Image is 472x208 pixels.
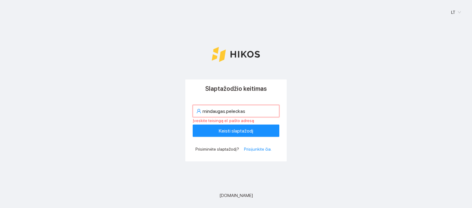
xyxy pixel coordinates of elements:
[196,109,201,114] span: user
[219,192,253,199] span: [DOMAIN_NAME]
[244,146,272,152] span: Prisijunkite čia.
[451,8,461,17] span: LT
[205,85,267,92] span: Slaptažodžio keitimas
[195,146,239,152] span: Prisiminėte slaptažodį?
[239,144,277,154] button: Prisijunkite čia.
[203,107,276,115] input: Vartotojo el. paštas
[193,125,279,137] button: Keisti slaptažodį
[219,127,253,135] span: Keisti slaptažodį
[193,117,279,124] div: Įveskite teisingą el. pašto adresą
